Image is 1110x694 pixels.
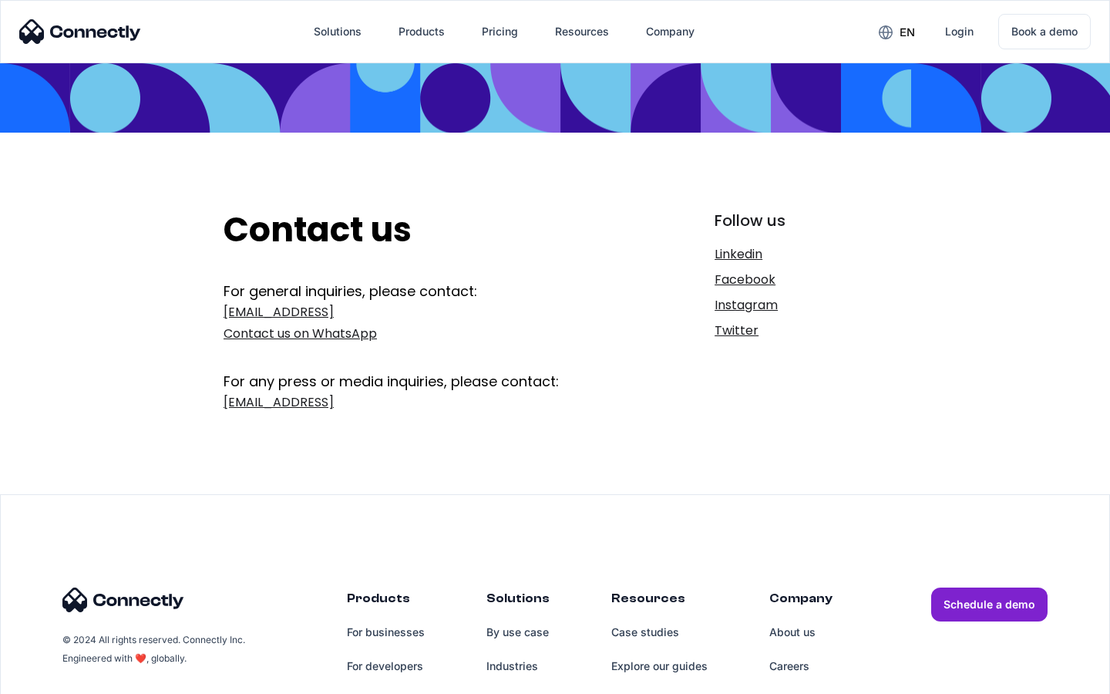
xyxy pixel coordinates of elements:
div: Company [769,588,832,615]
a: Linkedin [715,244,886,265]
div: Pricing [482,21,518,42]
div: © 2024 All rights reserved. Connectly Inc. Engineered with ❤️, globally. [62,631,247,668]
img: Connectly Logo [19,19,141,44]
a: For developers [347,649,425,683]
div: Products [347,588,425,615]
div: Company [646,21,695,42]
a: Book a demo [998,14,1091,49]
a: By use case [486,615,550,649]
ul: Language list [31,667,92,689]
div: For any press or media inquiries, please contact: [224,349,614,392]
a: [EMAIL_ADDRESS] [224,392,614,413]
a: Login [933,13,986,50]
h2: Contact us [224,210,614,251]
a: Industries [486,649,550,683]
div: en [900,22,915,43]
div: Products [399,21,445,42]
img: Connectly Logo [62,588,184,612]
div: For general inquiries, please contact: [224,281,614,302]
a: Twitter [715,320,886,342]
a: Careers [769,649,832,683]
div: Follow us [715,210,886,231]
div: Solutions [486,588,550,615]
a: [EMAIL_ADDRESS]Contact us on WhatsApp [224,302,614,345]
div: Login [945,21,974,42]
a: Facebook [715,269,886,291]
aside: Language selected: English [15,667,92,689]
a: About us [769,615,832,649]
a: Schedule a demo [931,588,1048,622]
a: For businesses [347,615,425,649]
a: Case studies [611,615,708,649]
a: Instagram [715,295,886,316]
div: Resources [555,21,609,42]
div: Solutions [314,21,362,42]
a: Explore our guides [611,649,708,683]
a: Pricing [469,13,530,50]
div: Resources [611,588,708,615]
